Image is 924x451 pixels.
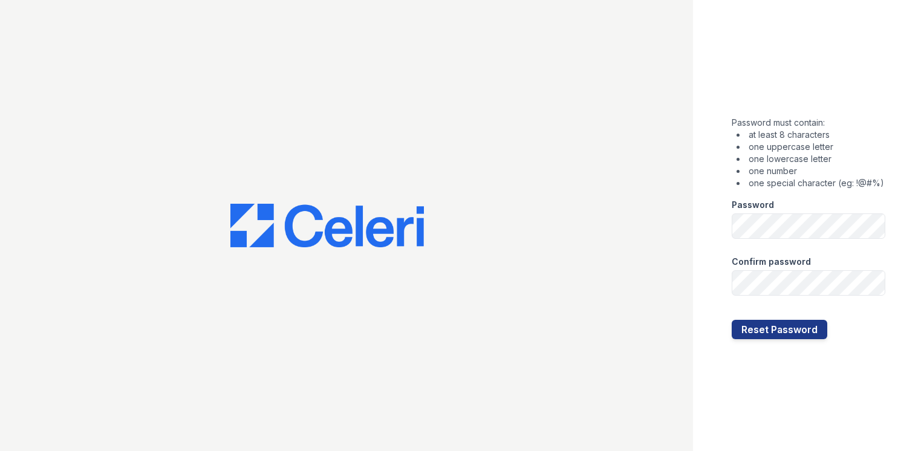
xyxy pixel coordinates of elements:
li: at least 8 characters [737,129,885,141]
li: one special character (eg: !@#%) [737,177,885,189]
img: CE_Logo_Blue-a8612792a0a2168367f1c8372b55b34899dd931a85d93a1a3d3e32e68fde9ad4.png [230,204,424,247]
li: one uppercase letter [737,141,885,153]
button: Reset Password [732,320,827,339]
div: Password must contain: [732,117,885,189]
label: Password [732,199,774,211]
li: one lowercase letter [737,153,885,165]
label: Confirm password [732,256,811,268]
li: one number [737,165,885,177]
